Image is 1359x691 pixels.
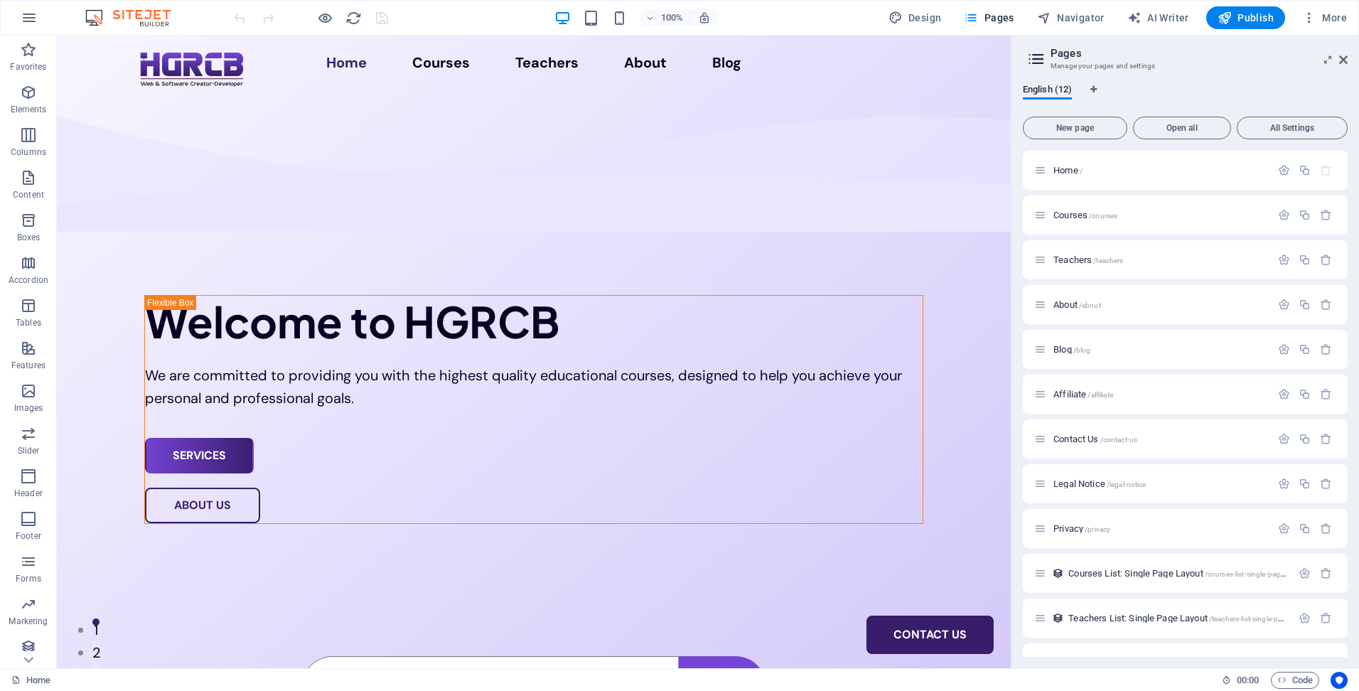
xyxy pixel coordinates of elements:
span: /privacy [1085,525,1110,533]
div: Remove [1320,343,1332,355]
div: This layout is used as a template for all items (e.g. a blog post) of this collection. The conten... [1052,567,1064,579]
a: Click to cancel selection. Double-click to open Pages [11,672,50,689]
div: About/about [1049,300,1271,309]
span: 00 00 [1237,672,1259,689]
img: Editor Logo [82,9,188,26]
span: Click to open page [1053,299,1101,310]
div: Remove [1320,299,1332,311]
button: 100% [640,9,690,26]
div: Settings [1278,164,1290,176]
span: English (12) [1023,81,1072,101]
p: Features [11,360,45,371]
div: Settings [1278,433,1290,445]
div: Language Tabs [1023,84,1348,111]
div: Settings [1299,567,1311,579]
p: Tables [16,317,41,328]
h2: Pages [1051,47,1348,60]
span: Code [1277,672,1313,689]
h3: Manage your pages and settings [1051,60,1319,73]
span: Click to open page [1053,210,1117,220]
span: / [1080,167,1083,175]
span: /contact-us [1100,436,1138,444]
span: /blog [1073,346,1091,354]
span: Navigator [1037,11,1105,25]
div: Settings [1278,388,1290,400]
p: Marketing [9,616,48,627]
span: /courses-list-single-page-layout [1205,570,1306,578]
span: : [1247,675,1249,685]
span: /teachers-list-single-page-layout [1209,615,1312,623]
span: Design [888,11,942,25]
div: Settings [1278,478,1290,490]
div: Settings [1299,612,1311,624]
div: Duplicate [1299,523,1311,535]
i: On resize automatically adjust zoom level to fit chosen device. [698,11,711,24]
h6: Session time [1222,672,1259,689]
div: Duplicate [1299,343,1311,355]
button: reload [345,9,362,26]
span: Publish [1218,11,1274,25]
p: Favorites [10,61,46,73]
span: Click to open page [1053,165,1083,176]
span: /teachers [1093,257,1123,264]
span: Click to open page [1053,478,1146,489]
p: Columns [11,146,46,158]
div: Duplicate [1299,209,1311,221]
span: Pages [964,11,1014,25]
div: Legal Notice/legal-notice [1049,479,1271,488]
div: Home/ [1049,166,1271,175]
div: Remove [1320,254,1332,266]
div: Remove [1320,209,1332,221]
button: Usercentrics [1331,672,1348,689]
div: Blog/blog [1049,345,1271,354]
div: Settings [1278,254,1290,266]
div: Remove [1320,388,1332,400]
button: New page [1023,117,1127,139]
button: Code [1271,672,1319,689]
button: Design [883,6,947,29]
span: Click to open page [1068,568,1306,579]
div: Duplicate [1299,164,1311,176]
span: New page [1029,124,1121,132]
div: Settings [1278,523,1290,535]
span: Open all [1139,124,1225,132]
div: Duplicate [1299,478,1311,490]
div: Remove [1320,612,1332,624]
div: Duplicate [1299,433,1311,445]
span: Click to open page [1053,523,1110,534]
button: Navigator [1031,6,1110,29]
p: Header [14,488,43,499]
span: Click to open page [1053,255,1123,265]
span: AI Writer [1127,11,1189,25]
button: Pages [958,6,1019,29]
p: Forms [16,573,41,584]
span: More [1302,11,1347,25]
span: Click to open page [1053,344,1090,355]
p: Footer [16,530,41,542]
div: Contact Us/contact-us [1049,434,1271,444]
div: Duplicate [1299,299,1311,311]
p: Content [13,189,44,200]
span: /courses [1089,212,1117,220]
div: Privacy/privacy [1049,524,1271,533]
span: Click to open page [1053,389,1113,400]
div: This layout is used as a template for all items (e.g. a blog post) of this collection. The conten... [1052,612,1064,624]
button: Open all [1133,117,1231,139]
span: /affiliate [1087,391,1112,399]
h6: 100% [661,9,684,26]
div: Duplicate [1299,388,1311,400]
i: Reload page [345,10,362,26]
div: Settings [1278,209,1290,221]
button: More [1296,6,1353,29]
div: Teachers List: Single Page Layout/teachers-list-single-page-layout [1064,614,1291,623]
p: Boxes [17,232,41,243]
div: Remove [1320,433,1332,445]
p: Elements [11,104,47,115]
p: Images [14,402,43,414]
div: Affiliate/affiliate [1049,390,1271,399]
button: All Settings [1237,117,1348,139]
div: Settings [1278,343,1290,355]
span: Click to open page [1068,613,1311,623]
span: All Settings [1243,124,1341,132]
p: Slider [18,445,40,456]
